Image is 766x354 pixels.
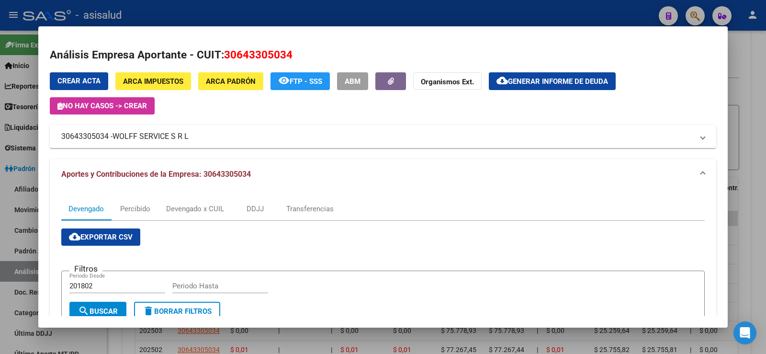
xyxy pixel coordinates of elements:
mat-icon: remove_red_eye [278,75,290,86]
div: Open Intercom Messenger [733,321,756,344]
span: Generar informe de deuda [508,77,608,86]
mat-icon: delete [143,305,154,317]
span: Aportes y Contribuciones de la Empresa: 30643305034 [61,170,251,179]
span: Crear Acta [57,77,101,85]
span: Buscar [78,307,118,316]
button: ABM [337,72,368,90]
span: No hay casos -> Crear [57,102,147,110]
mat-icon: cloud_download [69,231,80,242]
span: ARCA Impuestos [123,77,183,86]
div: Devengado x CUIL [166,204,224,214]
button: ARCA Padrón [198,72,263,90]
mat-icon: cloud_download [496,75,508,86]
button: FTP - SSS [270,72,330,90]
button: No hay casos -> Crear [50,97,155,114]
span: ARCA Padrón [206,77,256,86]
mat-expansion-panel-header: 30643305034 -WOLFF SERVICE S R L [50,125,716,148]
button: Organismos Ext. [413,72,482,90]
button: Crear Acta [50,72,108,90]
button: Generar informe de deuda [489,72,616,90]
span: WOLFF SERVICE S R L [113,131,189,142]
span: Exportar CSV [69,233,133,241]
button: Borrar Filtros [134,302,220,321]
h3: Filtros [69,263,102,274]
div: Transferencias [286,204,334,214]
span: FTP - SSS [290,77,322,86]
div: Percibido [120,204,150,214]
span: ABM [345,77,360,86]
button: Exportar CSV [61,228,140,246]
button: ARCA Impuestos [115,72,191,90]
div: Devengado [68,204,104,214]
mat-icon: search [78,305,90,317]
h2: Análisis Empresa Aportante - CUIT: [50,47,716,63]
div: DDJJ [247,204,264,214]
mat-panel-title: 30643305034 - [61,131,693,142]
span: Borrar Filtros [143,307,212,316]
button: Buscar [69,302,126,321]
span: 30643305034 [224,48,293,61]
mat-expansion-panel-header: Aportes y Contribuciones de la Empresa: 30643305034 [50,159,716,190]
strong: Organismos Ext. [421,78,474,86]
